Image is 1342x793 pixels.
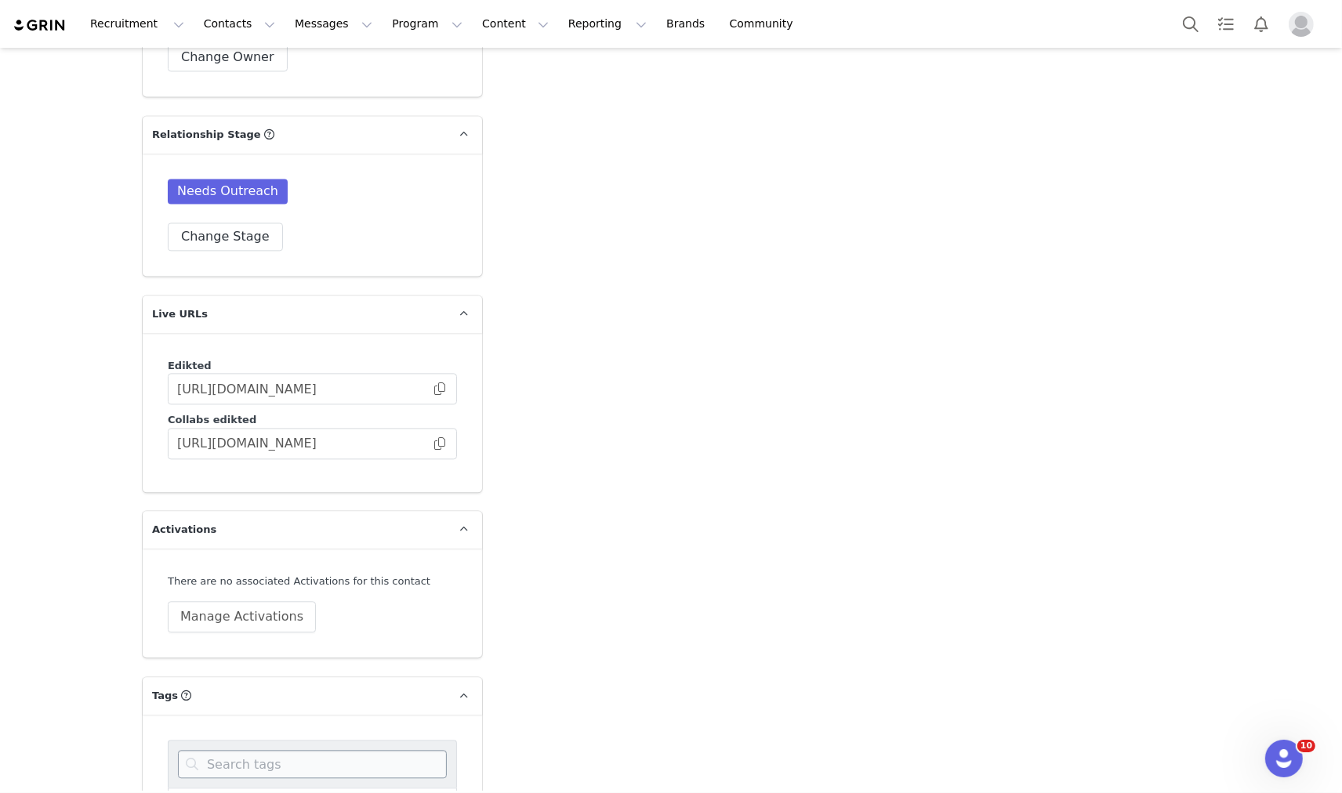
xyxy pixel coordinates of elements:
button: Reporting [559,6,656,42]
button: Profile [1279,12,1329,37]
button: Manage Activations [168,601,316,632]
body: Rich Text Area. Press ALT-0 for help. [13,13,644,30]
span: Collabs edikted [168,414,256,425]
button: Change Owner [168,43,288,71]
div: There are no associated Activations for this contact [168,574,457,589]
input: Search tags [178,750,447,778]
a: Brands [657,6,719,42]
button: Messages [285,6,382,42]
button: Change Stage [168,223,283,251]
img: grin logo [13,18,67,33]
button: Recruitment [81,6,194,42]
img: placeholder-profile.jpg [1289,12,1314,37]
a: Tasks [1209,6,1243,42]
button: Search [1173,6,1208,42]
span: 10 [1297,740,1315,752]
button: Program [383,6,472,42]
span: Live URLs [152,306,208,322]
span: Relationship Stage [152,127,261,143]
span: Tags [152,688,178,704]
span: Activations [152,522,216,538]
iframe: Intercom live chat [1265,740,1303,777]
span: Needs Outreach [168,179,288,204]
button: Notifications [1244,6,1279,42]
button: Contacts [194,6,285,42]
a: Community [720,6,810,42]
button: Content [473,6,558,42]
span: Edikted [168,360,212,371]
